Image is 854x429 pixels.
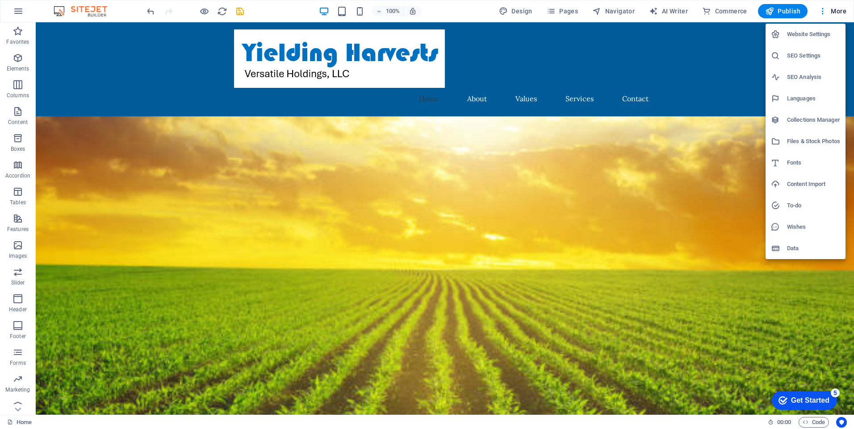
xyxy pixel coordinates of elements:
[787,200,840,211] h6: To-do
[7,4,72,23] div: Get Started 5 items remaining, 0% complete
[787,179,840,190] h6: Content Import
[787,157,840,168] h6: Fonts
[787,222,840,232] h6: Wishes
[787,72,840,82] h6: SEO Analysis
[66,2,75,11] div: 5
[787,93,840,104] h6: Languages
[787,29,840,40] h6: Website Settings
[787,136,840,147] h6: Files & Stock Photos
[26,10,65,18] div: Get Started
[787,243,840,254] h6: Data
[787,50,840,61] h6: SEO Settings
[787,115,840,125] h6: Collections Manager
